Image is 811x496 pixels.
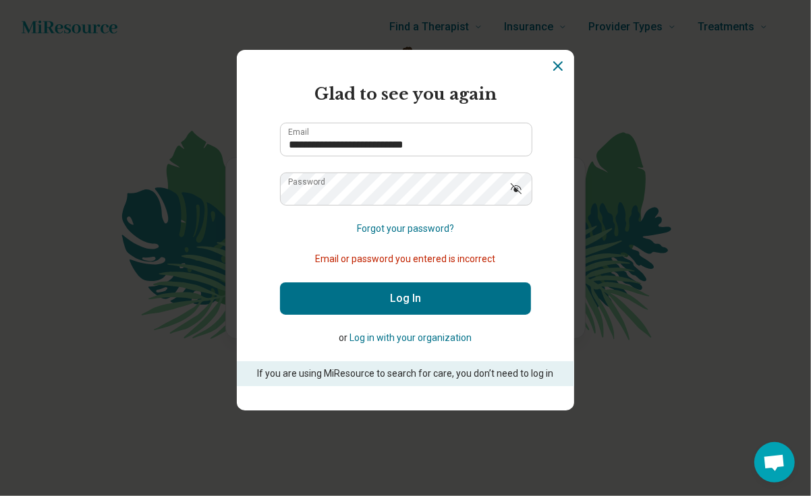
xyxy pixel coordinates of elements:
[350,331,472,345] button: Log in with your organization
[256,367,555,381] p: If you are using MiResource to search for care, you don’t need to log in
[237,50,574,411] section: Login Dialog
[280,82,531,106] h2: Glad to see you again
[288,128,309,136] label: Email
[501,173,531,205] button: Show password
[288,178,325,186] label: Password
[550,58,566,74] button: Dismiss
[280,282,531,315] button: Log In
[280,331,531,345] p: or
[280,252,531,266] p: Email or password you entered is incorrect
[357,222,454,236] button: Forgot your password?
